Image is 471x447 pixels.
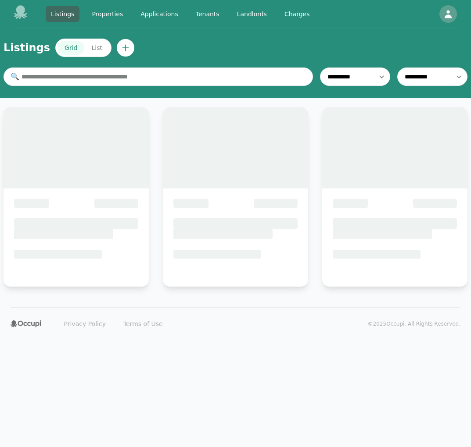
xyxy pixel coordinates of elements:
[135,6,183,22] a: Applications
[4,41,50,55] h1: Listings
[368,320,460,327] p: © 2025 Occupi. All Rights Reserved.
[86,6,128,22] a: Properties
[117,39,134,57] button: Create new listing
[59,317,111,331] a: Privacy Policy
[118,317,168,331] a: Terms of Use
[191,6,225,22] a: Tenants
[279,6,315,22] a: Charges
[46,6,79,22] a: Listings
[84,41,109,55] button: List
[58,41,84,55] button: Grid
[232,6,272,22] a: Landlords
